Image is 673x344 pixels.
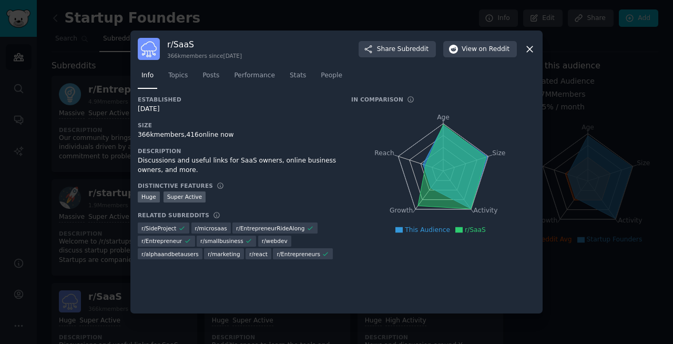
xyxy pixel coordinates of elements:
h3: In Comparison [351,96,403,103]
button: ShareSubreddit [359,41,436,58]
tspan: Growth [390,207,413,215]
span: This Audience [405,226,450,234]
img: SaaS [138,38,160,60]
div: 366k members since [DATE] [167,52,242,59]
span: r/ alphaandbetausers [141,250,199,258]
span: Info [141,71,154,80]
a: Topics [165,67,191,89]
div: 366k members, 416 online now [138,130,336,140]
span: r/ smallbusiness [200,237,243,245]
span: r/ EntrepreneurRideAlong [236,225,304,232]
h3: Description [138,147,336,155]
span: on Reddit [479,45,509,54]
h3: r/ SaaS [167,39,242,50]
span: Subreddit [397,45,429,54]
button: Viewon Reddit [443,41,517,58]
tspan: Size [492,149,505,157]
span: Topics [168,71,188,80]
h3: Related Subreddits [138,211,209,219]
span: Posts [202,71,219,80]
span: r/ Entrepreneurs [277,250,320,258]
span: r/ webdev [262,237,288,245]
span: Performance [234,71,275,80]
div: Huge [138,191,160,203]
tspan: Reach [374,149,394,157]
span: View [462,45,509,54]
tspan: Age [437,114,450,121]
span: r/ react [249,250,268,258]
span: r/ SideProject [141,225,177,232]
span: r/ microsaas [195,225,227,232]
a: Performance [230,67,279,89]
a: People [317,67,346,89]
span: r/SaaS [465,226,486,234]
h3: Established [138,96,336,103]
h3: Distinctive Features [138,182,213,189]
h3: Size [138,122,336,129]
span: Share [377,45,429,54]
tspan: Activity [474,207,498,215]
span: r/ marketing [208,250,240,258]
div: [DATE] [138,105,336,114]
span: r/ Entrepreneur [141,237,182,245]
span: Stats [290,71,306,80]
span: People [321,71,342,80]
div: Discussions and useful links for SaaS owners, online business owners, and more. [138,156,336,175]
a: Posts [199,67,223,89]
a: Stats [286,67,310,89]
div: Super Active [164,191,206,203]
a: Info [138,67,157,89]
